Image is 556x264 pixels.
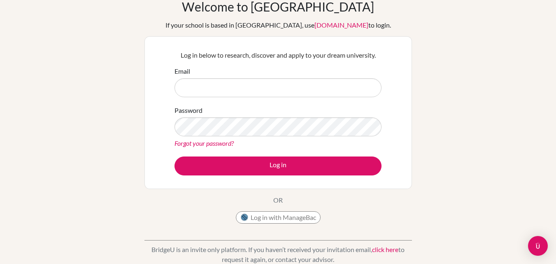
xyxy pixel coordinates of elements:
a: [DOMAIN_NAME] [314,21,368,29]
label: Password [174,105,202,115]
button: Log in with ManageBac [236,211,321,224]
a: click here [372,245,398,253]
div: If your school is based in [GEOGRAPHIC_DATA], use to login. [165,20,391,30]
label: Email [174,66,190,76]
button: Log in [174,157,382,175]
a: Forgot your password? [174,139,234,147]
div: Open Intercom Messenger [528,236,548,256]
p: OR [273,195,283,205]
p: Log in below to research, discover and apply to your dream university. [174,50,382,60]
